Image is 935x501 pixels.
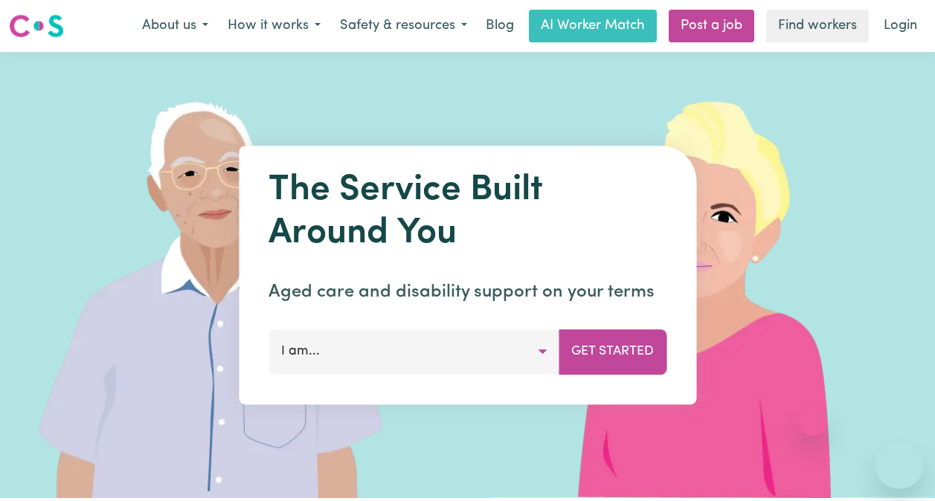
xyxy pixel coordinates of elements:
[559,329,666,374] button: Get Started
[669,10,754,42] a: Post a job
[9,9,64,43] a: Careseekers logo
[132,10,218,42] button: About us
[798,406,828,436] iframe: Close message
[269,279,666,306] p: Aged care and disability support on your terms
[9,13,64,39] img: Careseekers logo
[218,10,330,42] button: How it works
[875,442,923,489] iframe: Button to launch messaging window
[766,10,869,42] a: Find workers
[269,169,666,255] h1: The Service Built Around You
[477,10,523,42] a: Blog
[529,10,657,42] a: AI Worker Match
[330,10,477,42] button: Safety & resources
[269,329,559,374] button: I am...
[875,10,926,42] a: Login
